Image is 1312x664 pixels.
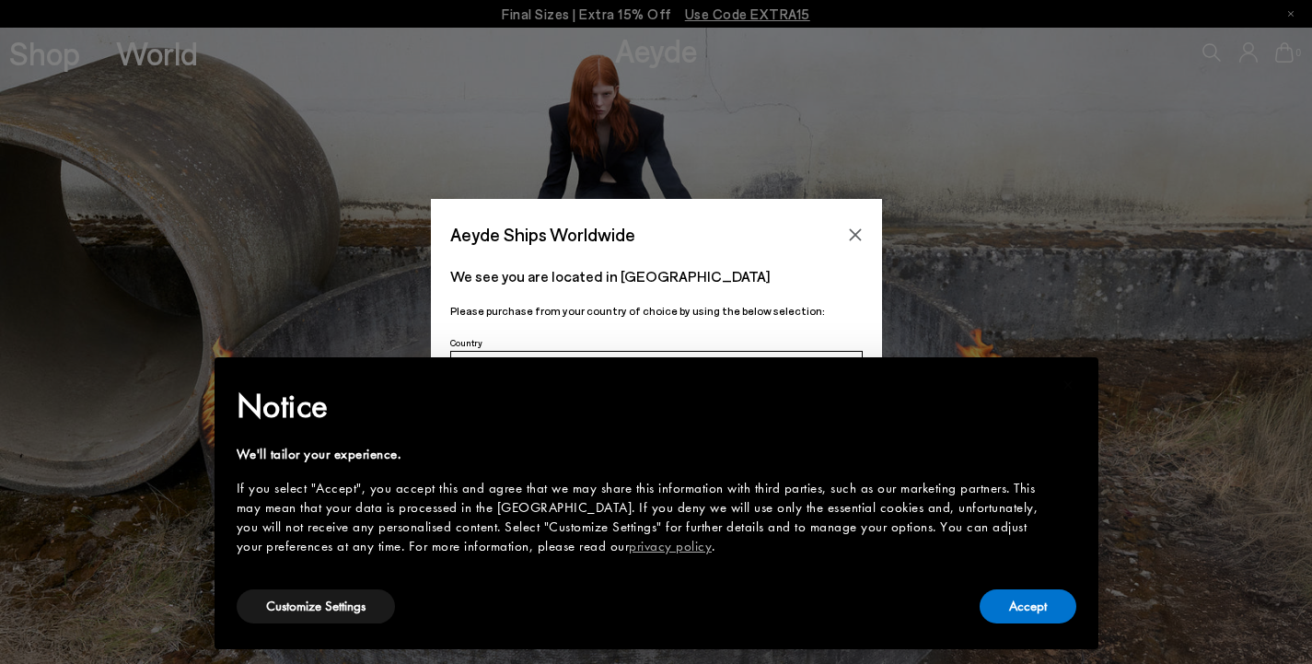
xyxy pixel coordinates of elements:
[237,445,1047,464] div: We'll tailor your experience.
[237,479,1047,556] div: If you select "Accept", you accept this and agree that we may share this information with third p...
[450,337,482,348] span: Country
[450,218,635,250] span: Aeyde Ships Worldwide
[237,589,395,623] button: Customize Settings
[450,265,863,287] p: We see you are located in [GEOGRAPHIC_DATA]
[1062,370,1074,399] span: ×
[842,221,869,249] button: Close
[629,537,712,555] a: privacy policy
[980,589,1076,623] button: Accept
[1047,363,1091,407] button: Close this notice
[450,302,863,320] p: Please purchase from your country of choice by using the below selection:
[237,382,1047,430] h2: Notice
